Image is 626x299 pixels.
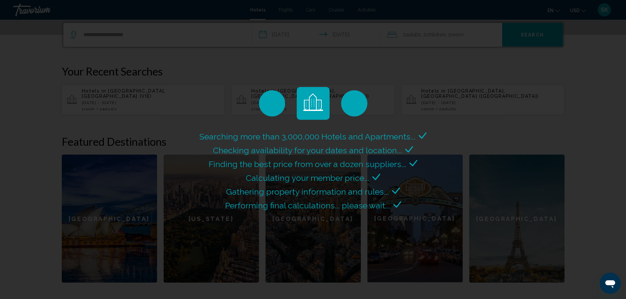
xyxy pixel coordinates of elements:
iframe: Button to launch messaging window [600,273,621,294]
span: Performing final calculations... please wait... [225,201,390,210]
span: Checking availability for your dates and location... [213,145,402,155]
span: Gathering property information and rules... [226,187,389,197]
span: Searching more than 3,000,000 Hotels and Apartments... [199,132,415,141]
span: Calculating your member price... [246,173,369,183]
span: Finding the best price from over a dozen suppliers... [209,159,406,169]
